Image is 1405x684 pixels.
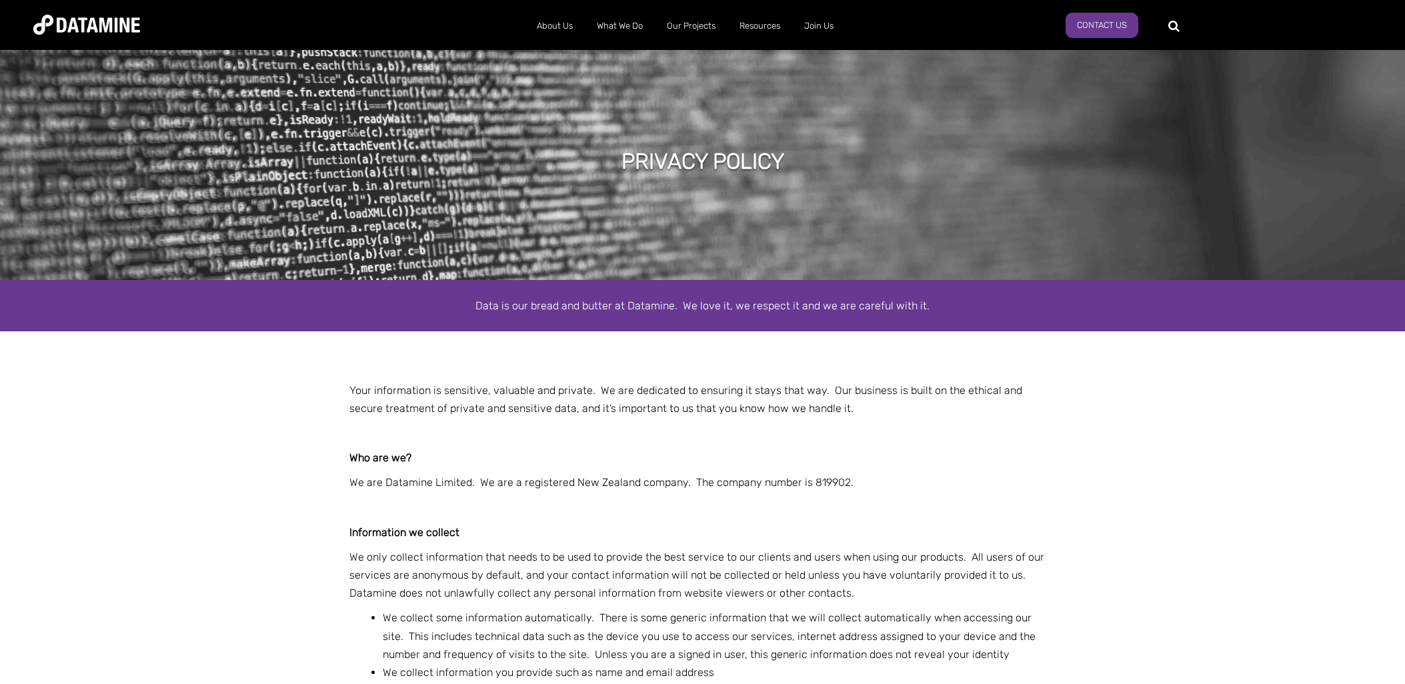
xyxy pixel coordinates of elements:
[525,9,585,43] a: About Us
[383,663,1056,681] li: We collect information you provide such as name and email address
[655,9,728,43] a: Our Projects
[728,9,792,43] a: Resources
[349,548,1056,603] p: We only collect information that needs to be used to provide the best service to our clients and ...
[621,147,784,176] h1: PRIVACY POLICY
[349,526,459,539] strong: Information we collect
[383,609,1056,663] li: We collect some information automatically. There is some generic information that we will collect...
[475,299,930,312] span: Data is our bread and butter at Datamine. We love it, we respect it and we are careful with it.
[1066,13,1138,38] a: Contact Us
[585,9,655,43] a: What We Do
[792,9,846,43] a: Join Us
[349,451,411,464] strong: Who are we?
[33,15,140,35] img: Datamine
[349,473,1056,491] p: We are Datamine Limited. We are a registered New Zealand company. The company number is 819902.
[349,381,1056,417] p: Your information is sensitive, valuable and private. We are dedicated to ensuring it stays that w...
